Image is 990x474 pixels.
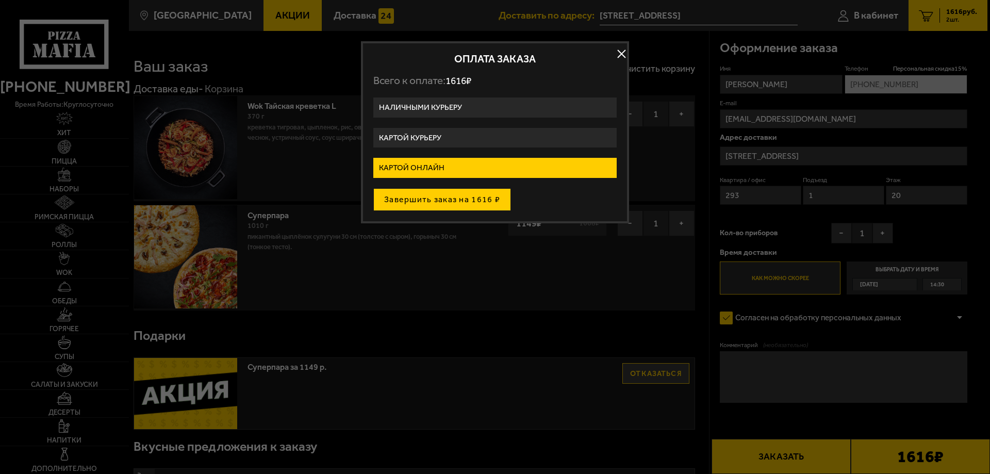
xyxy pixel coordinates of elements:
[373,128,617,148] label: Картой курьеру
[373,97,617,118] label: Наличными курьеру
[445,75,471,87] span: 1616 ₽
[373,54,617,64] h2: Оплата заказа
[373,188,511,211] button: Завершить заказ на 1616 ₽
[373,158,617,178] label: Картой онлайн
[373,74,617,87] p: Всего к оплате:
